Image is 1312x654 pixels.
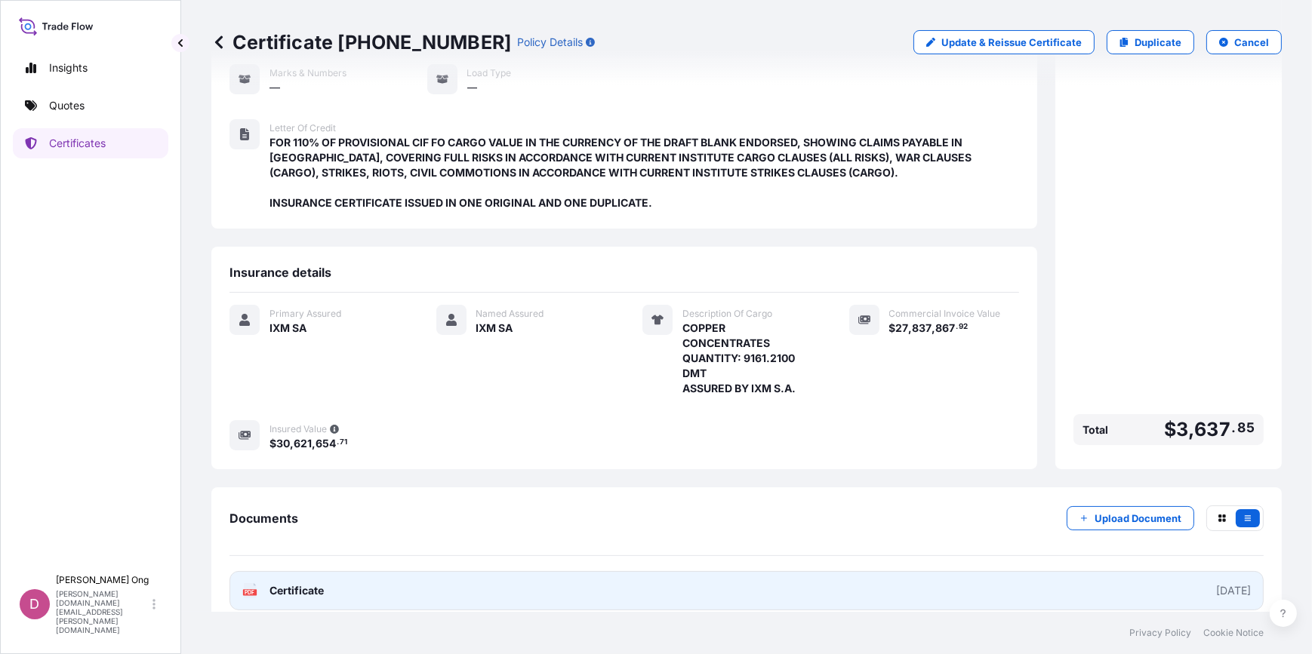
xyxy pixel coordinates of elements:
span: IXM SA [269,321,306,336]
span: Description Of Cargo [682,308,772,320]
span: — [467,80,478,95]
text: PDF [245,590,255,595]
a: Update & Reissue Certificate [913,30,1095,54]
span: Insured Value [269,423,327,435]
span: , [932,323,936,333]
span: . [1232,423,1237,432]
span: 85 [1238,423,1255,432]
p: Policy Details [517,35,583,50]
a: Cookie Notice [1203,627,1264,639]
span: Commercial Invoice Value [889,308,1001,320]
span: . [956,324,958,330]
span: $ [1164,420,1176,439]
p: [PERSON_NAME][DOMAIN_NAME][EMAIL_ADDRESS][PERSON_NAME][DOMAIN_NAME] [56,589,149,634]
div: [DATE] [1216,583,1251,598]
p: Upload Document [1095,511,1181,526]
span: FOR 110% OF PROVISIONAL CIF FO CARGO VALUE IN THE CURRENCY OF THE DRAFT BLANK ENDORSED, SHOWING C... [269,135,1019,210]
a: Quotes [13,91,168,121]
span: 654 [316,438,336,449]
a: Privacy Policy [1129,627,1191,639]
span: , [909,323,913,333]
p: Certificates [49,136,106,151]
span: 3 [1176,420,1188,439]
a: PDFCertificate[DATE] [229,571,1264,610]
p: Cancel [1234,35,1269,50]
p: Duplicate [1135,35,1181,50]
span: — [269,80,280,95]
span: . [337,440,339,445]
span: Certificate [269,583,324,598]
span: , [312,438,316,449]
a: Certificates [13,128,168,158]
span: Documents [229,511,298,526]
span: Primary Assured [269,308,341,320]
a: Duplicate [1107,30,1194,54]
span: 621 [294,438,312,449]
span: Total [1083,422,1108,438]
span: Named Assured [476,308,544,320]
button: Upload Document [1067,506,1194,530]
span: D [30,597,40,612]
span: $ [889,323,896,333]
span: 71 [340,440,347,445]
a: Insights [13,53,168,83]
span: Insurance details [229,265,331,280]
span: 92 [959,324,968,330]
p: Insights [49,60,88,75]
p: [PERSON_NAME] Ong [56,574,149,586]
span: , [290,438,294,449]
span: 867 [936,323,956,333]
p: Certificate [PHONE_NUMBER] [211,30,511,54]
span: 837 [913,323,932,333]
span: IXM SA [476,321,513,336]
p: Update & Reissue Certificate [941,35,1082,50]
button: Cancel [1206,30,1282,54]
p: Quotes [49,98,85,113]
span: $ [269,438,276,449]
span: 637 [1194,420,1230,439]
span: 30 [276,438,290,449]
span: 27 [896,323,909,333]
span: , [1188,420,1194,439]
span: COPPER CONCENTRATES QUANTITY: 9161.2100 DMT ASSURED BY IXM S.A. [682,321,813,396]
span: Letter of Credit [269,122,336,134]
